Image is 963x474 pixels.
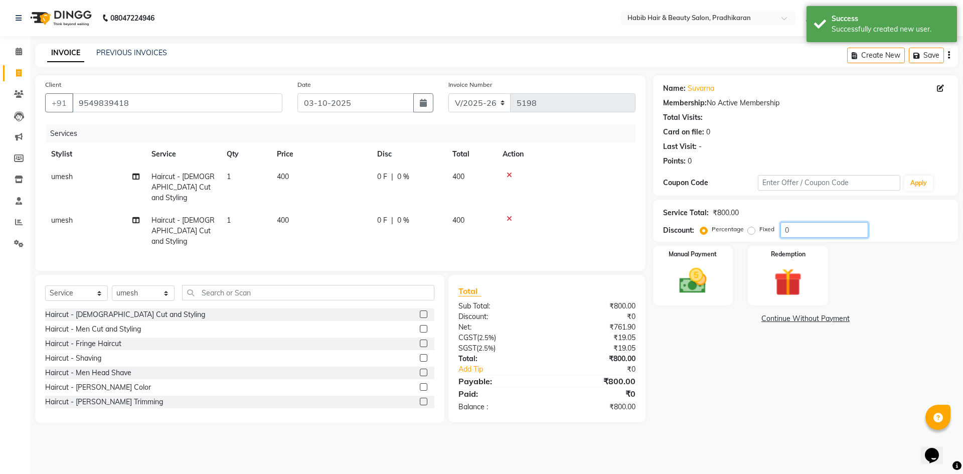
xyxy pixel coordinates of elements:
[45,397,163,407] div: Haircut - [PERSON_NAME] Trimming
[909,48,944,63] button: Save
[45,339,121,349] div: Haircut - Fringe Haircut
[547,402,643,412] div: ₹800.00
[847,48,905,63] button: Create New
[713,208,739,218] div: ₹800.00
[72,93,282,112] input: Search by Name/Mobile/Email/Code
[391,215,393,226] span: |
[26,4,94,32] img: logo
[832,24,949,35] div: Successfully created new user.
[765,265,811,299] img: _gift.svg
[497,143,635,166] th: Action
[688,83,714,94] a: Suvarna
[46,124,643,143] div: Services
[45,324,141,335] div: Haircut - Men Cut and Styling
[227,216,231,225] span: 1
[452,216,464,225] span: 400
[663,141,697,152] div: Last Visit:
[663,112,703,123] div: Total Visits:
[663,127,704,137] div: Card on file:
[45,353,101,364] div: Haircut - Shaving
[151,216,215,246] span: Haircut - [DEMOGRAPHIC_DATA] Cut and Styling
[458,333,477,342] span: CGST
[547,388,643,400] div: ₹0
[663,178,758,188] div: Coupon Code
[451,364,563,375] a: Add Tip
[151,172,215,202] span: Haircut - [DEMOGRAPHIC_DATA] Cut and Styling
[397,172,409,182] span: 0 %
[45,143,145,166] th: Stylist
[663,98,948,108] div: No Active Membership
[45,93,73,112] button: +91
[547,343,643,354] div: ₹19.05
[391,172,393,182] span: |
[451,388,547,400] div: Paid:
[446,143,497,166] th: Total
[663,98,707,108] div: Membership:
[451,343,547,354] div: ( )
[45,368,131,378] div: Haircut - Men Head Shave
[547,311,643,322] div: ₹0
[297,80,311,89] label: Date
[458,344,476,353] span: SGST
[547,333,643,343] div: ₹19.05
[712,225,744,234] label: Percentage
[758,175,900,191] input: Enter Offer / Coupon Code
[451,311,547,322] div: Discount:
[547,375,643,387] div: ₹800.00
[547,322,643,333] div: ₹761.90
[145,143,221,166] th: Service
[51,172,73,181] span: umesh
[688,156,692,167] div: 0
[663,208,709,218] div: Service Total:
[451,402,547,412] div: Balance :
[110,4,154,32] b: 08047224946
[448,80,492,89] label: Invoice Number
[671,265,716,297] img: _cash.svg
[921,434,953,464] iframe: chat widget
[451,301,547,311] div: Sub Total:
[904,176,933,191] button: Apply
[377,215,387,226] span: 0 F
[669,250,717,259] label: Manual Payment
[271,143,371,166] th: Price
[45,309,205,320] div: Haircut - [DEMOGRAPHIC_DATA] Cut and Styling
[663,83,686,94] div: Name:
[547,354,643,364] div: ₹800.00
[478,344,494,352] span: 2.5%
[563,364,643,375] div: ₹0
[377,172,387,182] span: 0 F
[832,14,949,24] div: Success
[277,172,289,181] span: 400
[452,172,464,181] span: 400
[45,80,61,89] label: Client
[451,333,547,343] div: ( )
[771,250,806,259] label: Redemption
[277,216,289,225] span: 400
[45,382,151,393] div: Haircut - [PERSON_NAME] Color
[227,172,231,181] span: 1
[221,143,271,166] th: Qty
[451,322,547,333] div: Net:
[663,225,694,236] div: Discount:
[96,48,167,57] a: PREVIOUS INVOICES
[182,285,434,300] input: Search or Scan
[663,156,686,167] div: Points:
[458,286,481,296] span: Total
[547,301,643,311] div: ₹800.00
[47,44,84,62] a: INVOICE
[655,313,956,324] a: Continue Without Payment
[699,141,702,152] div: -
[451,375,547,387] div: Payable:
[371,143,446,166] th: Disc
[479,334,494,342] span: 2.5%
[759,225,774,234] label: Fixed
[397,215,409,226] span: 0 %
[451,354,547,364] div: Total:
[706,127,710,137] div: 0
[51,216,73,225] span: umesh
